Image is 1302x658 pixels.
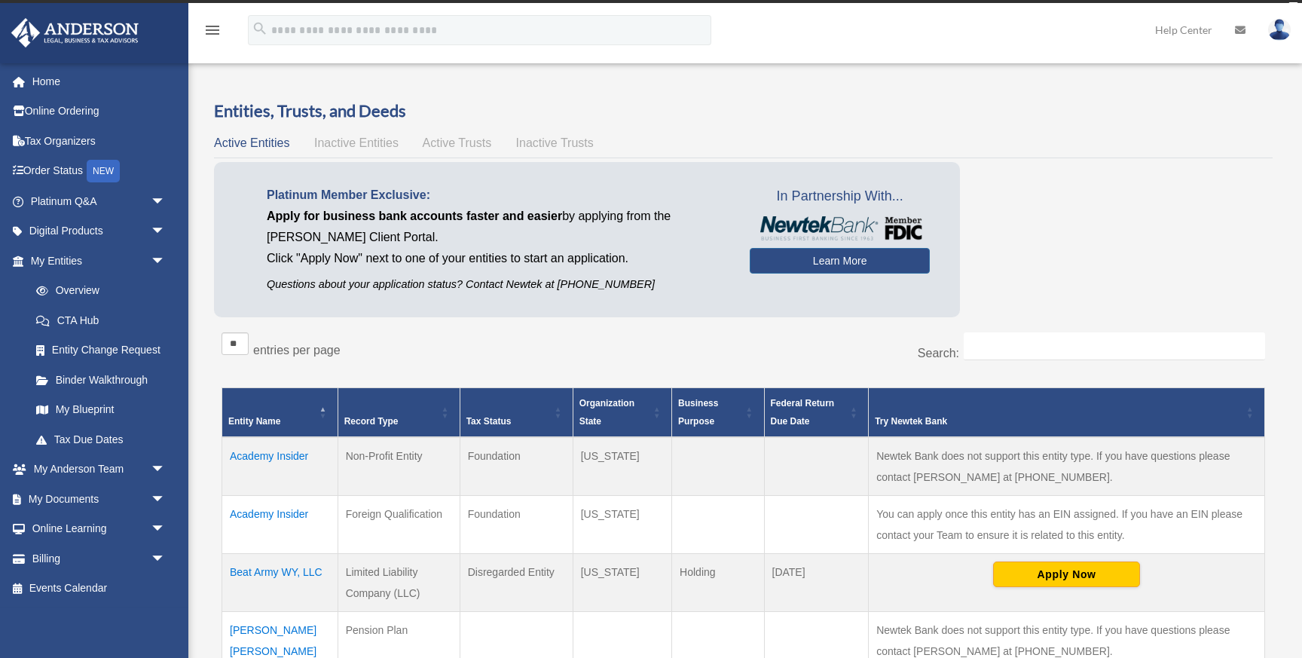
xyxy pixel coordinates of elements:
[151,543,181,574] span: arrow_drop_down
[11,543,188,574] a: Billingarrow_drop_down
[267,248,727,269] p: Click "Apply Now" next to one of your entities to start an application.
[151,514,181,545] span: arrow_drop_down
[11,156,188,187] a: Order StatusNEW
[460,496,573,554] td: Foundation
[222,554,338,612] td: Beat Army WY, LLC
[151,246,181,277] span: arrow_drop_down
[11,484,188,514] a: My Documentsarrow_drop_down
[267,185,727,206] p: Platinum Member Exclusive:
[672,388,764,438] th: Business Purpose: Activate to sort
[11,66,188,96] a: Home
[203,21,222,39] i: menu
[267,275,727,294] p: Questions about your application status? Contact Newtek at [PHONE_NUMBER]
[11,126,188,156] a: Tax Organizers
[875,412,1242,430] div: Try Newtek Bank
[151,454,181,485] span: arrow_drop_down
[573,554,671,612] td: [US_STATE]
[267,210,562,222] span: Apply for business bank accounts faster and easier
[267,206,727,248] p: by applying from the [PERSON_NAME] Client Portal.
[869,388,1265,438] th: Try Newtek Bank : Activate to sort
[516,136,594,149] span: Inactive Trusts
[214,136,289,149] span: Active Entities
[993,562,1140,587] button: Apply Now
[151,484,181,515] span: arrow_drop_down
[21,424,181,454] a: Tax Due Dates
[21,276,173,306] a: Overview
[151,186,181,217] span: arrow_drop_down
[11,246,181,276] a: My Entitiesarrow_drop_down
[222,496,338,554] td: Academy Insider
[460,437,573,496] td: Foundation
[757,216,922,240] img: NewtekBankLogoSM.png
[338,437,460,496] td: Non-Profit Entity
[672,554,764,612] td: Holding
[466,416,512,427] span: Tax Status
[11,186,188,216] a: Platinum Q&Aarrow_drop_down
[252,20,268,37] i: search
[338,496,460,554] td: Foreign Qualification
[344,416,399,427] span: Record Type
[869,496,1265,554] td: You can apply once this entity has an EIN assigned. If you have an EIN please contact your Team t...
[21,305,181,335] a: CTA Hub
[750,185,930,209] span: In Partnership With...
[573,388,671,438] th: Organization State: Activate to sort
[222,437,338,496] td: Academy Insider
[338,554,460,612] td: Limited Liability Company (LLC)
[869,437,1265,496] td: Newtek Bank does not support this entity type. If you have questions please contact [PERSON_NAME]...
[11,216,188,246] a: Digital Productsarrow_drop_down
[423,136,492,149] span: Active Trusts
[222,388,338,438] th: Entity Name: Activate to invert sorting
[678,398,718,427] span: Business Purpose
[253,344,341,357] label: entries per page
[21,365,181,395] a: Binder Walkthrough
[1288,2,1298,11] div: close
[21,335,181,366] a: Entity Change Request
[573,496,671,554] td: [US_STATE]
[460,388,573,438] th: Tax Status: Activate to sort
[573,437,671,496] td: [US_STATE]
[11,454,188,485] a: My Anderson Teamarrow_drop_down
[21,395,181,425] a: My Blueprint
[918,347,959,360] label: Search:
[579,398,634,427] span: Organization State
[771,398,835,427] span: Federal Return Due Date
[338,388,460,438] th: Record Type: Activate to sort
[750,248,930,274] a: Learn More
[11,574,188,604] a: Events Calendar
[1268,19,1291,41] img: User Pic
[764,554,869,612] td: [DATE]
[764,388,869,438] th: Federal Return Due Date: Activate to sort
[228,416,280,427] span: Entity Name
[7,18,143,47] img: Anderson Advisors Platinum Portal
[87,160,120,182] div: NEW
[11,96,188,127] a: Online Ordering
[460,554,573,612] td: Disregarded Entity
[314,136,399,149] span: Inactive Entities
[11,514,188,544] a: Online Learningarrow_drop_down
[203,26,222,39] a: menu
[214,99,1273,123] h3: Entities, Trusts, and Deeds
[151,216,181,247] span: arrow_drop_down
